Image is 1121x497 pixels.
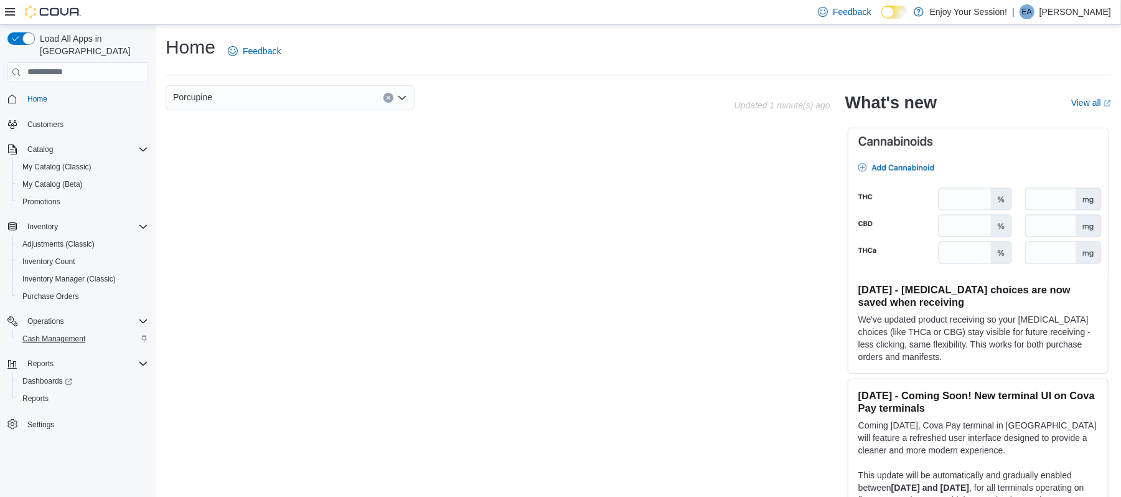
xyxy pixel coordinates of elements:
[2,115,153,133] button: Customers
[27,316,64,326] span: Operations
[166,35,215,60] h1: Home
[383,93,393,103] button: Clear input
[1104,100,1111,107] svg: External link
[173,90,212,105] span: Porcupine
[858,313,1098,363] p: We've updated product receiving so your [MEDICAL_DATA] choices (like THCa or CBG) stay visible fo...
[891,483,969,493] strong: [DATE] and [DATE]
[2,218,153,235] button: Inventory
[12,235,153,253] button: Adjustments (Classic)
[25,6,81,18] img: Cova
[881,6,908,19] input: Dark Mode
[12,372,153,390] a: Dashboards
[17,331,90,346] a: Cash Management
[22,117,68,132] a: Customers
[22,376,72,386] span: Dashboards
[35,32,148,57] span: Load All Apps in [GEOGRAPHIC_DATA]
[17,272,148,286] span: Inventory Manager (Classic)
[27,222,58,232] span: Inventory
[17,194,148,209] span: Promotions
[22,91,148,107] span: Home
[17,272,121,286] a: Inventory Manager (Classic)
[22,314,148,329] span: Operations
[1020,4,1034,19] div: Elora Allen
[243,45,281,57] span: Feedback
[1022,4,1032,19] span: EA
[397,93,407,103] button: Open list of options
[17,374,77,389] a: Dashboards
[22,291,79,301] span: Purchase Orders
[12,330,153,348] button: Cash Management
[17,254,80,269] a: Inventory Count
[17,194,65,209] a: Promotions
[22,356,148,371] span: Reports
[17,254,148,269] span: Inventory Count
[734,100,830,110] p: Updated 1 minute(s) ago
[22,394,49,404] span: Reports
[22,197,60,207] span: Promotions
[17,331,148,346] span: Cash Management
[27,120,63,130] span: Customers
[1012,4,1015,19] p: |
[1039,4,1111,19] p: [PERSON_NAME]
[17,237,148,252] span: Adjustments (Classic)
[22,356,59,371] button: Reports
[22,334,85,344] span: Cash Management
[833,6,871,18] span: Feedback
[12,193,153,211] button: Promotions
[22,162,91,172] span: My Catalog (Classic)
[7,85,148,466] nav: Complex example
[2,90,153,108] button: Home
[2,355,153,372] button: Reports
[17,159,96,174] a: My Catalog (Classic)
[223,39,286,64] a: Feedback
[22,142,148,157] span: Catalog
[22,417,59,432] a: Settings
[12,253,153,270] button: Inventory Count
[22,274,116,284] span: Inventory Manager (Classic)
[17,177,88,192] a: My Catalog (Beta)
[858,419,1098,457] p: Coming [DATE], Cova Pay terminal in [GEOGRAPHIC_DATA] will feature a refreshed user interface des...
[2,415,153,433] button: Settings
[27,144,53,154] span: Catalog
[17,237,100,252] a: Adjustments (Classic)
[27,420,54,430] span: Settings
[22,116,148,132] span: Customers
[17,289,84,304] a: Purchase Orders
[12,158,153,176] button: My Catalog (Classic)
[17,391,54,406] a: Reports
[17,374,148,389] span: Dashboards
[858,283,1098,308] h3: [DATE] - [MEDICAL_DATA] choices are now saved when receiving
[22,314,69,329] button: Operations
[845,93,937,113] h2: What's new
[22,257,75,267] span: Inventory Count
[17,391,148,406] span: Reports
[22,239,95,249] span: Adjustments (Classic)
[2,141,153,158] button: Catalog
[22,219,63,234] button: Inventory
[12,176,153,193] button: My Catalog (Beta)
[22,219,148,234] span: Inventory
[27,94,47,104] span: Home
[22,92,52,107] a: Home
[22,416,148,432] span: Settings
[930,4,1008,19] p: Enjoy Your Session!
[12,390,153,407] button: Reports
[27,359,54,369] span: Reports
[1071,98,1111,108] a: View allExternal link
[22,179,83,189] span: My Catalog (Beta)
[858,389,1098,414] h3: [DATE] - Coming Soon! New terminal UI on Cova Pay terminals
[17,159,148,174] span: My Catalog (Classic)
[2,313,153,330] button: Operations
[12,270,153,288] button: Inventory Manager (Classic)
[22,142,58,157] button: Catalog
[17,289,148,304] span: Purchase Orders
[12,288,153,305] button: Purchase Orders
[17,177,148,192] span: My Catalog (Beta)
